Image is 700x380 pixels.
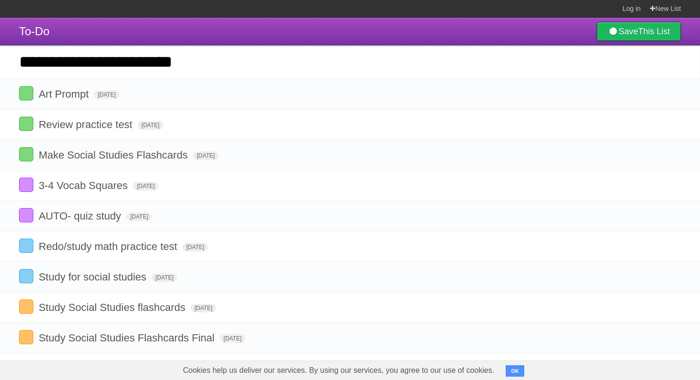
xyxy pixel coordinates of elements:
[190,304,216,312] span: [DATE]
[39,119,135,130] span: Review practice test
[19,239,33,253] label: Done
[19,86,33,100] label: Done
[138,121,163,130] span: [DATE]
[39,332,217,344] span: Study Social Studies Flashcards Final
[19,300,33,314] label: Done
[94,90,120,99] span: [DATE]
[39,301,188,313] span: Study Social Studies flashcards
[19,147,33,161] label: Done
[220,334,246,343] span: [DATE]
[19,25,50,38] span: To-Do
[39,240,180,252] span: Redo/study math practice test
[182,243,208,251] span: [DATE]
[19,269,33,283] label: Done
[39,210,123,222] span: AUTO- quiz study
[19,178,33,192] label: Done
[19,117,33,131] label: Done
[126,212,152,221] span: [DATE]
[39,88,91,100] span: Art Prompt
[39,180,130,191] span: 3-4 Vocab Squares
[19,208,33,222] label: Done
[19,330,33,344] label: Done
[173,361,504,380] span: Cookies help us deliver our services. By using our services, you agree to our use of cookies.
[193,151,219,160] span: [DATE]
[638,27,670,36] b: This List
[506,365,524,377] button: OK
[133,182,159,190] span: [DATE]
[39,271,149,283] span: Study for social studies
[597,22,681,41] a: SaveThis List
[151,273,177,282] span: [DATE]
[39,149,190,161] span: Make Social Studies Flashcards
